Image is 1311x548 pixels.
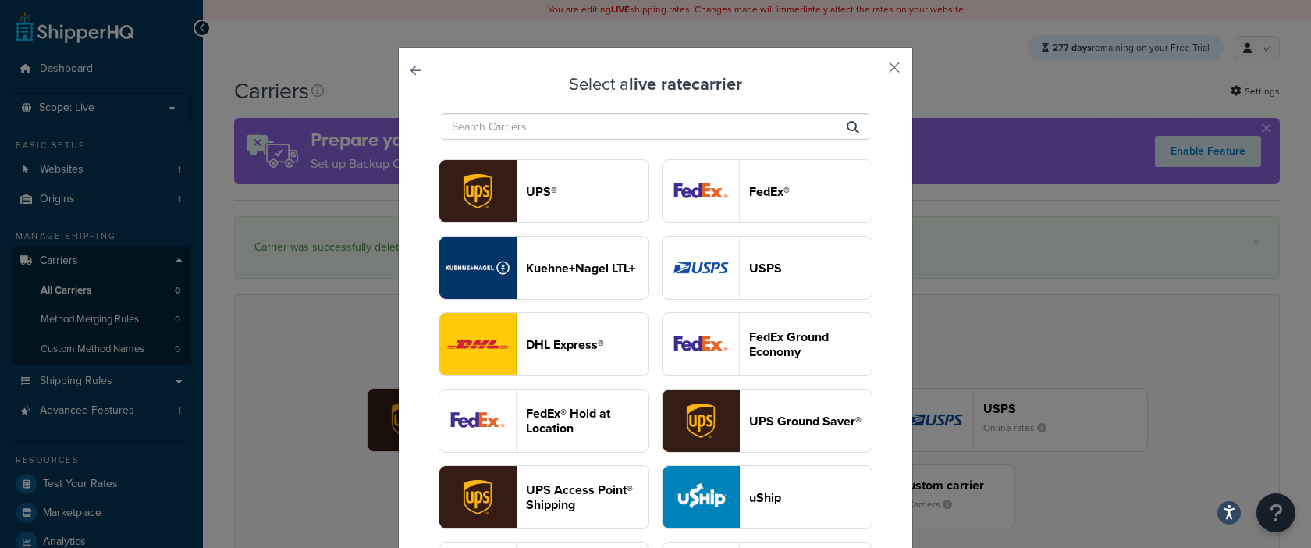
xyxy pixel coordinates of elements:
[663,160,739,222] img: fedEx logo
[749,490,872,505] header: uShip
[442,113,869,140] input: Search Carriers
[526,406,648,436] header: FedEx® Hold at Location
[439,389,649,453] button: fedExLocation logoFedEx® Hold at Location
[749,414,872,429] header: UPS Ground Saver®
[662,312,872,376] button: smartPost logoFedEx Ground Economy
[439,159,649,223] button: ups logoUPS®
[439,390,516,452] img: fedExLocation logo
[526,261,648,276] header: Kuehne+Nagel LTL+
[439,312,649,376] button: dhl logoDHL Express®
[749,329,872,359] header: FedEx Ground Economy
[662,159,872,223] button: fedEx logoFedEx®
[663,237,739,299] img: usps logo
[663,390,739,452] img: surePost logo
[663,313,739,375] img: smartPost logo
[526,482,648,512] header: UPS Access Point® Shipping
[438,75,873,94] h3: Select a
[439,313,516,375] img: dhl logo
[662,465,872,529] button: uShip logouShip
[439,465,649,529] button: accessPoint logoUPS Access Point® Shipping
[749,261,872,276] header: USPS
[629,71,742,97] strong: live rate carrier
[662,236,872,300] button: usps logoUSPS
[749,184,872,199] header: FedEx®
[662,389,872,453] button: surePost logoUPS Ground Saver®
[526,337,648,352] header: DHL Express®
[526,184,648,199] header: UPS®
[663,466,739,528] img: uShip logo
[439,466,516,528] img: accessPoint logo
[439,237,516,299] img: reTransFreight logo
[439,236,649,300] button: reTransFreight logoKuehne+Nagel LTL+
[439,160,516,222] img: ups logo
